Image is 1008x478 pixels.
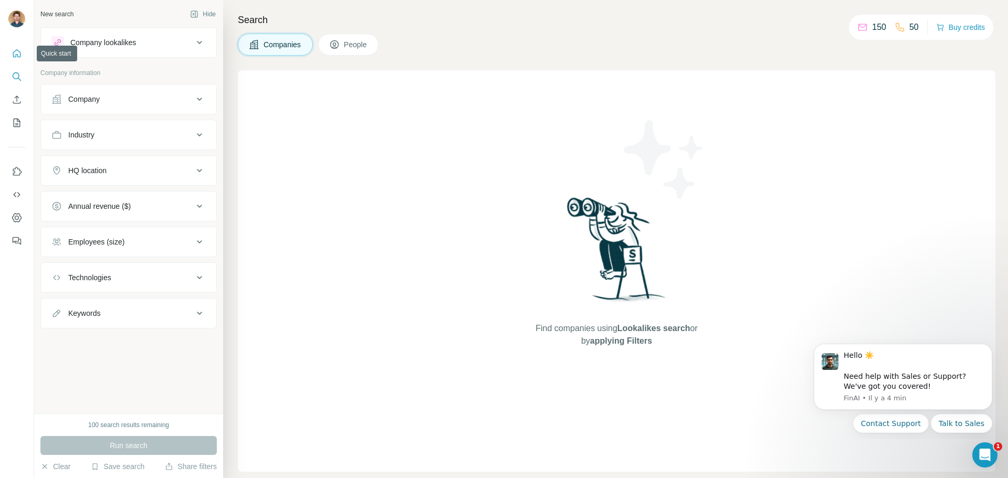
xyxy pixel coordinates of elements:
button: Save search [91,461,144,472]
button: Buy credits [936,20,985,35]
p: Company information [40,68,217,78]
button: Keywords [41,301,216,326]
button: HQ location [41,158,216,183]
button: My lists [8,113,25,132]
div: HQ location [68,165,107,176]
iframe: Intercom live chat [972,442,997,468]
button: Feedback [8,231,25,250]
button: Share filters [165,461,217,472]
button: Dashboard [8,208,25,227]
button: Enrich CSV [8,90,25,109]
button: Quick start [8,44,25,63]
h4: Search [238,13,995,27]
p: 50 [909,21,919,34]
button: Search [8,67,25,86]
iframe: Intercom notifications message [798,334,1008,439]
div: Industry [68,130,94,140]
button: Use Surfe API [8,185,25,204]
button: Hide [183,6,223,22]
div: Keywords [68,308,100,318]
button: Clear [40,461,70,472]
button: Company lookalikes [41,30,216,55]
div: Company [68,94,100,104]
span: People [344,39,368,50]
span: 1 [994,442,1002,451]
div: Technologies [68,272,111,283]
button: Technologies [41,265,216,290]
button: Annual revenue ($) [41,194,216,219]
span: Companies [264,39,302,50]
span: Lookalikes search [617,324,690,333]
span: applying Filters [590,336,652,345]
button: Employees (size) [41,229,216,254]
div: New search [40,9,73,19]
div: Employees (size) [68,237,124,247]
button: Company [41,87,216,112]
div: Annual revenue ($) [68,201,131,211]
span: Find companies using or by [532,322,700,347]
img: Surfe Illustration - Stars [617,112,711,207]
div: Company lookalikes [70,37,136,48]
button: Industry [41,122,216,147]
button: Use Surfe on LinkedIn [8,162,25,181]
img: Surfe Illustration - Woman searching with binoculars [562,195,671,312]
div: 100 search results remaining [88,420,169,430]
p: 150 [872,21,886,34]
img: Avatar [8,10,25,27]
